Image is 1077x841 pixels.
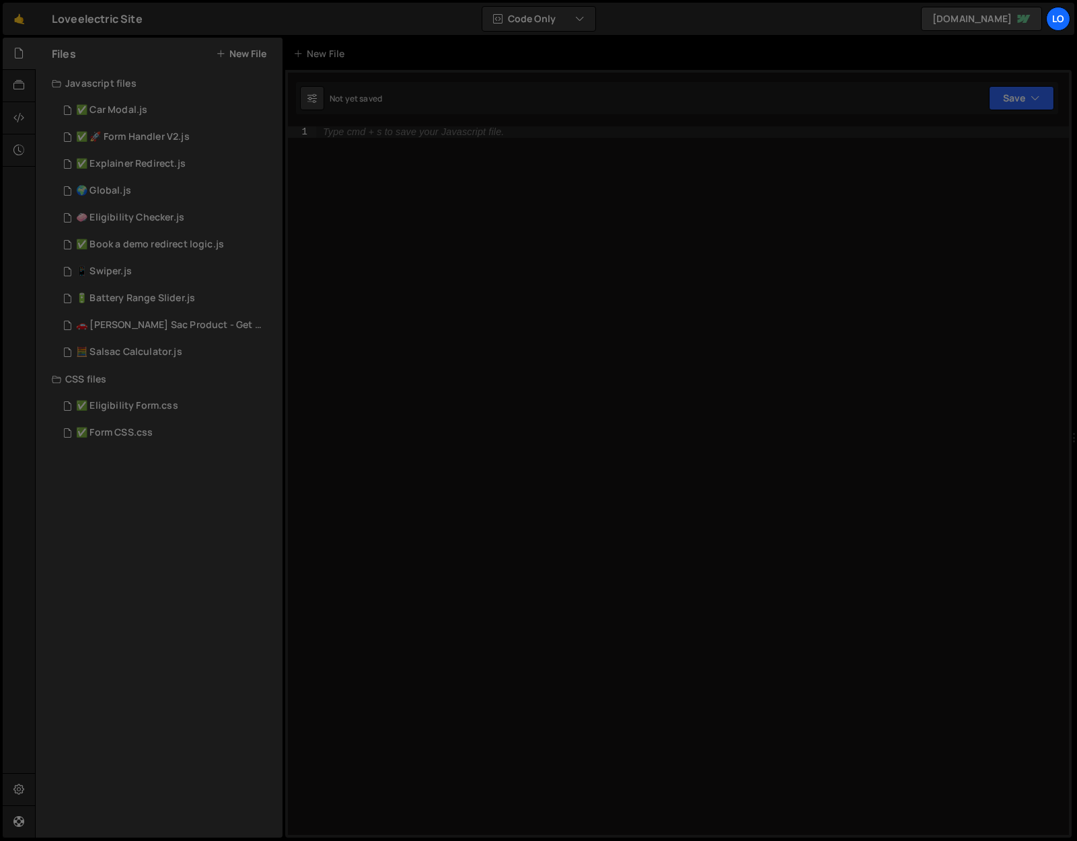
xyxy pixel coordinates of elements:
div: Type cmd + s to save your Javascript file. [323,127,504,137]
div: ✅ 🚀 Form Handler V2.js [76,131,190,143]
button: New File [216,48,266,59]
div: 8014/41351.css [52,419,283,446]
div: ✅ Eligibility Form.css [76,400,178,412]
div: 1 [288,126,316,138]
div: 8014/42987.js [52,124,283,151]
div: 📱 Swiper.js [76,266,132,278]
div: 8014/41778.js [52,151,283,177]
div: Javascript files [36,70,283,97]
a: [DOMAIN_NAME] [921,7,1042,31]
a: Lo [1046,7,1070,31]
div: ✅ Book a demo redirect logic.js [76,239,224,251]
div: Not yet saved [330,93,382,104]
div: 8014/41354.css [52,393,283,419]
div: 🚗 [PERSON_NAME] Sac Product - Get started.js [76,319,262,331]
div: 8014/33036.js [52,312,287,339]
div: 🧮 Salsac Calculator.js [76,346,182,358]
div: 8014/42769.js [52,177,283,204]
div: 8014/34824.js [52,285,283,312]
button: Save [989,86,1054,110]
div: Loveelectric Site [52,11,143,27]
div: ✅ Explainer Redirect.js [76,158,186,170]
div: ✅ Car Modal.js [76,104,147,116]
div: 8014/42657.js [52,204,283,231]
div: New File [293,47,350,61]
div: 🌍 Global.js [76,185,131,197]
div: ✅ Form CSS.css [76,427,153,439]
div: 🧼 Eligibility Checker.js [76,212,184,224]
button: Code Only [482,7,595,31]
div: 8014/34949.js [52,258,283,285]
div: 🔋 Battery Range Slider.js [76,292,195,305]
div: 8014/28850.js [52,339,283,366]
div: 8014/41355.js [52,231,283,258]
h2: Files [52,46,76,61]
div: CSS files [36,366,283,393]
a: 🤙 [3,3,36,35]
div: 8014/41995.js [52,97,283,124]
